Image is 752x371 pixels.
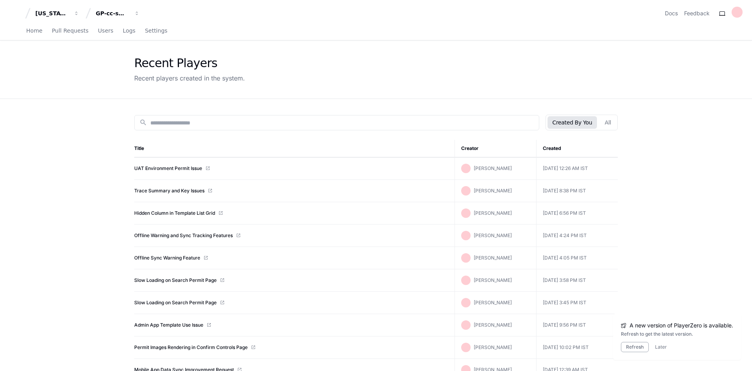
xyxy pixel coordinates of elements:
div: Recent players created in the system. [134,73,245,83]
a: Admin App Template Use Issue [134,322,203,328]
a: Trace Summary and Key Issues [134,188,204,194]
mat-icon: search [139,119,147,126]
a: Pull Requests [52,22,88,40]
a: Offline Warning and Sync Tracking Features [134,232,233,239]
td: [DATE] 6:56 PM IST [536,202,618,225]
a: UAT Environment Permit Issue [134,165,202,172]
span: [PERSON_NAME] [474,255,512,261]
a: Settings [145,22,167,40]
div: GP-cc-sml-apps [96,9,130,17]
td: [DATE] 3:45 PM IST [536,292,618,314]
span: [PERSON_NAME] [474,300,512,305]
a: Users [98,22,113,40]
span: [PERSON_NAME] [474,232,512,238]
button: All [600,116,616,129]
th: Created [536,140,618,157]
span: [PERSON_NAME] [474,188,512,194]
button: Feedback [684,9,710,17]
a: Logs [123,22,135,40]
a: Slow Loading on Search Permit Page [134,277,217,283]
button: [US_STATE] Pacific [32,6,82,20]
td: [DATE] 4:24 PM IST [536,225,618,247]
span: [PERSON_NAME] [474,344,512,350]
button: GP-cc-sml-apps [93,6,143,20]
span: [PERSON_NAME] [474,322,512,328]
span: Pull Requests [52,28,88,33]
span: A new version of PlayerZero is available. [630,322,733,329]
span: Settings [145,28,167,33]
button: Created By You [548,116,597,129]
div: Recent Players [134,56,245,70]
td: [DATE] 9:56 PM IST [536,314,618,336]
div: [US_STATE] Pacific [35,9,69,17]
span: Home [26,28,42,33]
span: Logs [123,28,135,33]
button: Later [655,344,667,350]
td: [DATE] 10:02 PM IST [536,336,618,359]
span: Users [98,28,113,33]
div: Refresh to get the latest version. [621,331,733,337]
a: Slow Loading on Search Permit Page [134,300,217,306]
a: Permit Images Rendering in Confirm Controls Page [134,344,248,351]
span: [PERSON_NAME] [474,210,512,216]
button: Refresh [621,342,649,352]
td: [DATE] 12:26 AM IST [536,157,618,180]
a: Docs [665,9,678,17]
a: Home [26,22,42,40]
td: [DATE] 4:05 PM IST [536,247,618,269]
th: Title [134,140,454,157]
span: [PERSON_NAME] [474,277,512,283]
span: [PERSON_NAME] [474,165,512,171]
a: Hidden Column in Template List Grid [134,210,215,216]
a: Offline Sync Warning Feature [134,255,200,261]
th: Creator [454,140,536,157]
td: [DATE] 3:58 PM IST [536,269,618,292]
td: [DATE] 8:38 PM IST [536,180,618,202]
